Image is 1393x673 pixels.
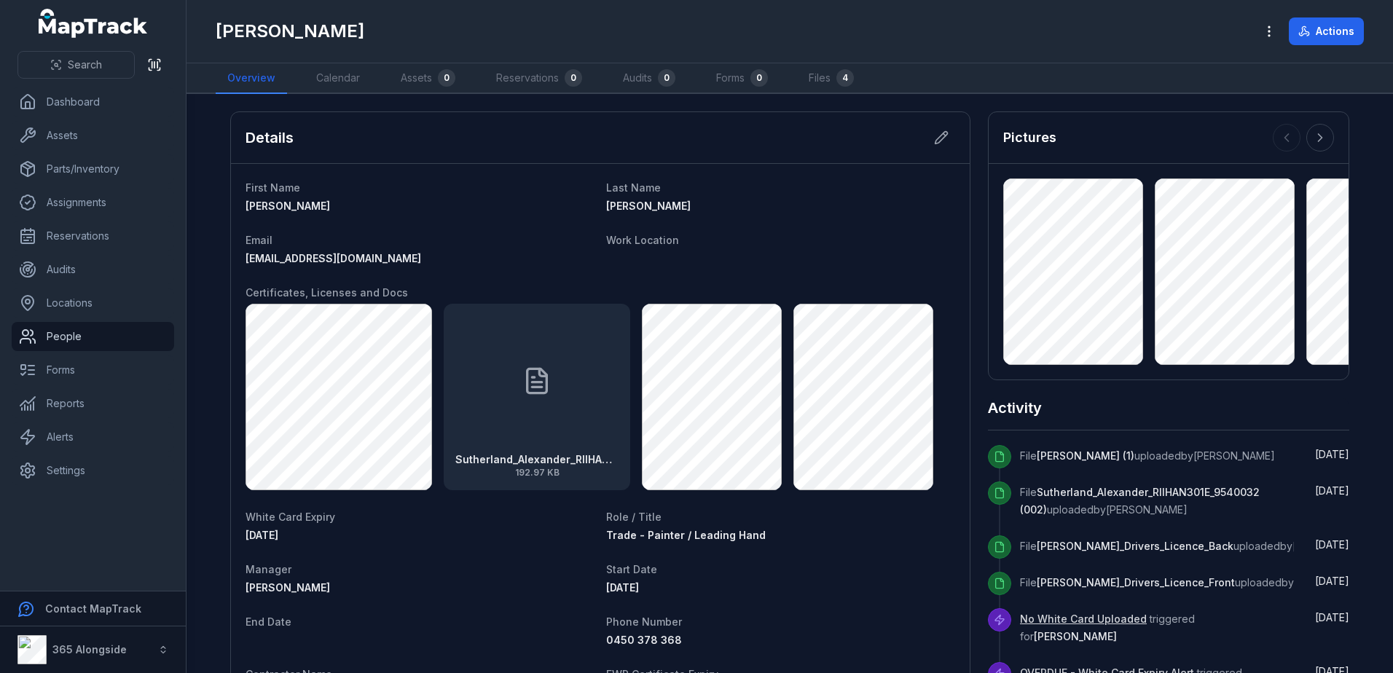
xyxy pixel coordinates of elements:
span: [DATE] [246,529,278,541]
time: 09/11/2023, 10:00:00 am [606,581,639,594]
a: No White Card Uploaded [1020,612,1147,626]
a: Calendar [305,63,372,94]
span: [PERSON_NAME]_Drivers_Licence_Back [1037,540,1233,552]
span: Email [246,234,272,246]
span: White Card Expiry [246,511,335,523]
a: Dashboard [12,87,174,117]
a: Audits0 [611,63,687,94]
span: File uploaded by [PERSON_NAME] [1020,576,1376,589]
a: Assets0 [389,63,467,94]
time: 23/09/2025, 8:57:02 am [1315,538,1349,551]
span: File uploaded by [PERSON_NAME] [1020,540,1374,552]
span: Role / Title [606,511,662,523]
span: [DATE] [1315,448,1349,460]
div: 4 [836,69,854,87]
a: Overview [216,63,287,94]
a: Reservations0 [484,63,594,94]
a: Audits [12,255,174,284]
span: End Date [246,615,291,628]
button: Search [17,51,135,79]
span: 0450 378 368 [606,634,682,646]
strong: Sutherland_Alexander_RIIHAN301E_9540032 (002) [455,452,619,467]
div: 0 [438,69,455,87]
span: triggered for [1020,613,1195,642]
a: Assets [12,121,174,150]
a: MapTrack [39,9,148,38]
time: 10/01/2021, 10:00:00 am [246,529,278,541]
a: Parts/Inventory [12,154,174,184]
span: Certificates, Licenses and Docs [246,286,408,299]
h3: Pictures [1003,127,1056,148]
span: Last Name [606,181,661,194]
span: Search [68,58,102,72]
div: 0 [750,69,768,87]
a: Settings [12,456,174,485]
div: 0 [565,69,582,87]
a: Locations [12,288,174,318]
h1: [PERSON_NAME] [216,20,364,43]
a: Files4 [797,63,866,94]
span: Start Date [606,563,657,575]
a: Forms0 [705,63,780,94]
div: 0 [658,69,675,87]
a: Assignments [12,188,174,217]
span: [PERSON_NAME] [246,581,330,594]
strong: Contact MapTrack [45,602,141,615]
span: First Name [246,181,300,194]
a: Reservations [12,221,174,251]
span: Phone Number [606,615,682,628]
span: File uploaded by [PERSON_NAME] [1020,486,1260,516]
button: Actions [1289,17,1364,45]
strong: 365 Alongside [52,643,127,656]
time: 23/09/2025, 8:58:03 am [1315,448,1349,460]
span: [PERSON_NAME] (1) [1037,449,1134,462]
span: [DATE] [1315,538,1349,551]
span: Trade - Painter / Leading Hand [606,529,766,541]
span: [PERSON_NAME]_Drivers_Licence_Front [1037,576,1235,589]
h2: Activity [988,398,1042,418]
span: [PERSON_NAME] [1034,630,1117,642]
span: [DATE] [1315,611,1349,623]
time: 23/09/2025, 8:57:02 am [1315,484,1349,497]
span: [PERSON_NAME] [606,200,691,212]
span: [PERSON_NAME] [246,200,330,212]
a: Reports [12,389,174,418]
span: Sutherland_Alexander_RIIHAN301E_9540032 (002) [1020,486,1260,516]
span: [EMAIL_ADDRESS][DOMAIN_NAME] [246,252,421,264]
h2: Details [246,127,294,148]
span: [DATE] [1315,575,1349,587]
time: 09/09/2025, 3:05:00 pm [1315,611,1349,623]
span: File uploaded by [PERSON_NAME] [1020,449,1275,462]
span: 192.97 KB [455,467,619,479]
span: Work Location [606,234,679,246]
a: Forms [12,355,174,385]
span: [DATE] [1315,484,1349,497]
span: Manager [246,563,291,575]
a: People [12,322,174,351]
span: [DATE] [606,581,639,594]
time: 23/09/2025, 8:57:02 am [1315,575,1349,587]
a: Alerts [12,422,174,452]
